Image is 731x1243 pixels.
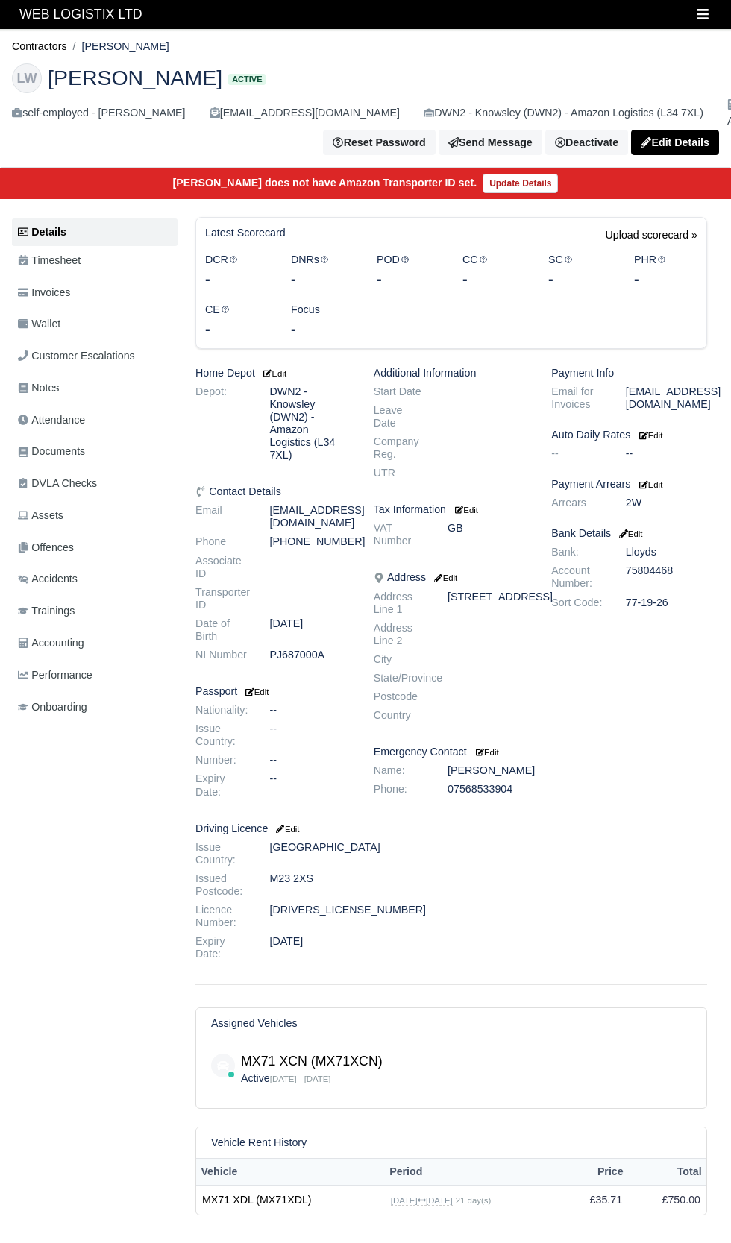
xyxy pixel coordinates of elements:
[258,872,362,898] dd: M23 2XS
[12,63,42,93] div: LW
[323,130,435,155] button: Reset Password
[291,318,354,339] div: -
[12,278,178,307] a: Invoices
[261,369,286,378] small: Edit
[540,497,614,509] dt: Arrears
[548,268,612,289] div: -
[615,447,718,460] dd: --
[452,503,478,515] a: Edit
[363,522,436,547] dt: VAT Number
[540,447,614,460] dt: --
[184,723,258,748] dt: Issue Country:
[258,386,362,462] dd: DWN2 - Knowsley (DWN2) - Amazon Logistics (L34 7XL)
[363,672,436,685] dt: State/Province
[194,251,280,289] div: DCR
[12,342,178,371] a: Customer Escalations
[639,431,662,440] small: Edit
[606,227,697,251] a: Upload scorecard »
[473,746,499,758] a: Edit
[184,772,258,798] dt: Expiry Date:
[363,690,436,703] dt: Postcode
[18,539,74,556] span: Offences
[67,38,169,55] li: [PERSON_NAME]
[462,268,526,289] div: -
[12,218,178,246] a: Details
[476,748,499,757] small: Edit
[12,661,178,690] a: Performance
[617,529,642,538] small: Edit
[258,649,362,661] dd: PJ687000A
[258,841,362,866] dd: [GEOGRAPHIC_DATA]
[483,174,558,193] a: Update Details
[436,522,540,547] dd: GB
[184,754,258,767] dt: Number:
[385,1158,559,1186] th: Period
[243,685,269,697] a: Edit
[540,546,614,558] dt: Bank:
[12,104,186,122] div: self-employed - [PERSON_NAME]
[363,764,436,777] dt: Name:
[210,104,400,122] div: [EMAIL_ADDRESS][DOMAIN_NAME]
[374,571,530,584] h6: Address
[184,704,258,717] dt: Nationality:
[184,935,258,960] dt: Expiry Date:
[363,404,436,429] dt: Leave Date
[439,130,542,155] a: Send Message
[615,497,718,509] dd: 2W
[12,469,178,498] a: DVLA Checks
[1,51,730,169] div: Luke Weir
[195,485,351,498] h6: Contact Details
[258,904,362,929] dd: [DRIVERS_LICENSE_NUMBER]
[628,1186,706,1215] td: £750.00
[195,367,351,380] h6: Home Depot
[551,527,707,540] h6: Bank Details
[195,822,351,835] h6: Driving Licence
[258,935,362,960] dd: [DATE]
[540,386,614,411] dt: Email for Invoices
[258,617,362,643] dd: [DATE]
[12,246,178,275] a: Timesheet
[280,301,365,339] div: Focus
[241,1054,383,1069] a: MX71 XCN (MX71XCN)
[184,586,258,611] dt: Transporter ID
[18,507,63,524] span: Assets
[211,1136,307,1149] h6: Vehicle Rent History
[18,475,97,492] span: DVLA Checks
[258,704,362,717] dd: --
[184,904,258,929] dt: Licence Number:
[258,535,362,548] dd: [PHONE_NUMBER]
[391,1196,453,1206] small: [DATE] [DATE]
[274,822,299,834] a: Edit
[537,251,623,289] div: SC
[12,437,178,466] a: Documents
[436,591,540,616] dd: [STREET_ADDRESS]
[274,825,299,834] small: Edit
[615,546,718,558] dd: Lloyds
[18,315,60,333] span: Wallet
[184,504,258,529] dt: Email
[634,268,697,289] div: -
[205,268,269,289] div: -
[195,685,351,698] h6: Passport
[184,872,258,898] dt: Issued Postcode:
[18,284,70,301] span: Invoices
[18,667,92,684] span: Performance
[258,754,362,767] dd: --
[184,555,258,580] dt: Associate ID
[184,649,258,661] dt: NI Number
[205,227,286,239] h6: Latest Scorecard
[374,503,530,516] h6: Tax Information
[18,347,135,365] span: Customer Escalations
[436,764,540,777] dd: [PERSON_NAME]
[551,478,707,491] h6: Payment Arrears
[184,617,258,643] dt: Date of Birth
[363,591,436,616] dt: Address Line 1
[639,480,662,489] small: Edit
[363,709,436,722] dt: Country
[228,74,266,85] span: Active
[615,564,718,590] dd: 75804468
[184,535,258,548] dt: Phone
[48,67,222,88] span: [PERSON_NAME]
[455,506,478,514] small: Edit
[540,564,614,590] dt: Account Number:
